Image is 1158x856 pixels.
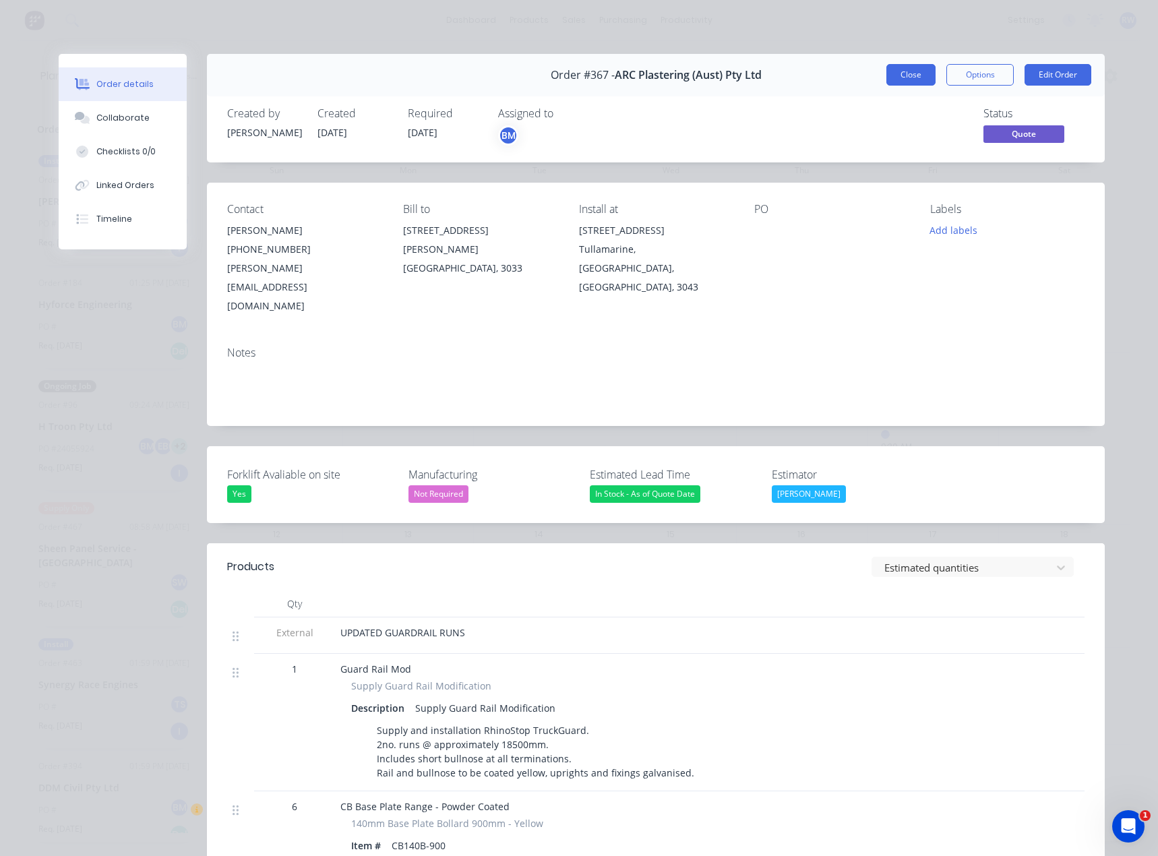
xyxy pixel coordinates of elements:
[498,107,633,120] div: Assigned to
[371,721,700,783] div: Supply and installation RhinoStop TruckGuard. 2no. runs @ approximately 18500mm. Includes short b...
[498,125,518,146] button: BM
[590,466,758,483] label: Estimated Lead Time
[59,202,187,236] button: Timeline
[227,221,382,315] div: [PERSON_NAME][PHONE_NUMBER][PERSON_NAME][EMAIL_ADDRESS][DOMAIN_NAME]
[590,485,700,503] div: In Stock - As of Quote Date
[351,679,491,693] span: Supply Guard Rail Modification
[351,816,543,830] span: 140mm Base Plate Bollard 900mm - Yellow
[408,107,482,120] div: Required
[579,203,733,216] div: Install at
[96,179,154,191] div: Linked Orders
[59,169,187,202] button: Linked Orders
[292,799,297,814] span: 6
[227,485,251,503] div: Yes
[317,126,347,139] span: [DATE]
[408,485,468,503] div: Not Required
[340,626,465,639] span: UPDATED GUARDRAIL RUNS
[886,64,936,86] button: Close
[227,559,274,575] div: Products
[579,221,733,297] div: [STREET_ADDRESS]Tullamarine, [GEOGRAPHIC_DATA], [GEOGRAPHIC_DATA], 3043
[96,78,154,90] div: Order details
[403,203,557,216] div: Bill to
[754,203,909,216] div: PO
[59,135,187,169] button: Checklists 0/0
[227,259,382,315] div: [PERSON_NAME][EMAIL_ADDRESS][DOMAIN_NAME]
[340,663,411,675] span: Guard Rail Mod
[772,485,846,503] div: [PERSON_NAME]
[96,112,150,124] div: Collaborate
[579,221,733,240] div: [STREET_ADDRESS]
[227,221,382,240] div: [PERSON_NAME]
[551,69,615,82] span: Order #367 -
[579,240,733,297] div: Tullamarine, [GEOGRAPHIC_DATA], [GEOGRAPHIC_DATA], 3043
[254,590,335,617] div: Qty
[386,836,451,855] div: CB140B-900
[260,625,330,640] span: External
[408,126,437,139] span: [DATE]
[227,107,301,120] div: Created by
[227,240,382,259] div: [PHONE_NUMBER]
[923,221,985,239] button: Add labels
[227,203,382,216] div: Contact
[96,146,156,158] div: Checklists 0/0
[227,346,1085,359] div: Notes
[340,800,510,813] span: CB Base Plate Range - Powder Coated
[351,698,410,718] div: Description
[615,69,762,82] span: ARC Plastering (Aust) Pty Ltd
[351,836,386,855] div: Item #
[403,221,557,278] div: [STREET_ADDRESS][PERSON_NAME][GEOGRAPHIC_DATA], 3033
[292,662,297,676] span: 1
[946,64,1014,86] button: Options
[772,466,940,483] label: Estimator
[403,221,557,259] div: [STREET_ADDRESS][PERSON_NAME]
[59,67,187,101] button: Order details
[1140,810,1151,821] span: 1
[227,125,301,140] div: [PERSON_NAME]
[1112,810,1145,843] iframe: Intercom live chat
[317,107,392,120] div: Created
[227,466,396,483] label: Forklift Avaliable on site
[983,107,1085,120] div: Status
[403,259,557,278] div: [GEOGRAPHIC_DATA], 3033
[1025,64,1091,86] button: Edit Order
[59,101,187,135] button: Collaborate
[983,125,1064,142] span: Quote
[408,466,577,483] label: Manufacturing
[96,213,132,225] div: Timeline
[410,698,561,718] div: Supply Guard Rail Modification
[930,203,1085,216] div: Labels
